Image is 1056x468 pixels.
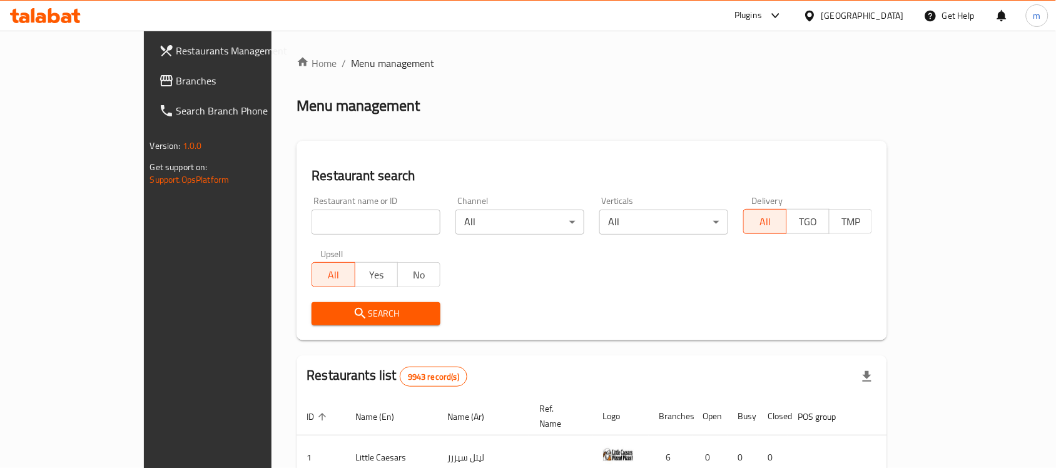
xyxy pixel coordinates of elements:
[400,367,467,387] div: Total records count
[355,262,398,287] button: Yes
[360,266,393,284] span: Yes
[397,262,440,287] button: No
[150,171,230,188] a: Support.OpsPlatform
[592,397,649,435] th: Logo
[320,250,343,258] label: Upsell
[599,210,728,235] div: All
[852,362,882,392] div: Export file
[312,262,355,287] button: All
[1033,9,1041,23] span: m
[312,166,872,185] h2: Restaurant search
[149,36,320,66] a: Restaurants Management
[734,8,762,23] div: Plugins
[342,56,346,71] li: /
[149,96,320,126] a: Search Branch Phone
[798,409,852,424] span: POS group
[743,209,786,234] button: All
[455,210,584,235] div: All
[728,397,758,435] th: Busy
[183,138,202,154] span: 1.0.0
[355,409,410,424] span: Name (En)
[829,209,872,234] button: TMP
[693,397,728,435] th: Open
[150,138,181,154] span: Version:
[297,56,887,71] nav: breadcrumb
[749,213,781,231] span: All
[786,209,830,234] button: TGO
[176,43,310,58] span: Restaurants Management
[322,306,430,322] span: Search
[758,397,788,435] th: Closed
[307,366,467,387] h2: Restaurants list
[821,9,904,23] div: [GEOGRAPHIC_DATA]
[752,196,783,205] label: Delivery
[539,401,577,431] span: Ref. Name
[351,56,434,71] span: Menu management
[149,66,320,96] a: Branches
[307,409,330,424] span: ID
[297,96,420,116] h2: Menu management
[312,210,440,235] input: Search for restaurant name or ID..
[150,159,208,175] span: Get support on:
[176,103,310,118] span: Search Branch Phone
[447,409,500,424] span: Name (Ar)
[835,213,867,231] span: TMP
[312,302,440,325] button: Search
[400,371,467,383] span: 9943 record(s)
[317,266,350,284] span: All
[176,73,310,88] span: Branches
[649,397,693,435] th: Branches
[792,213,825,231] span: TGO
[403,266,435,284] span: No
